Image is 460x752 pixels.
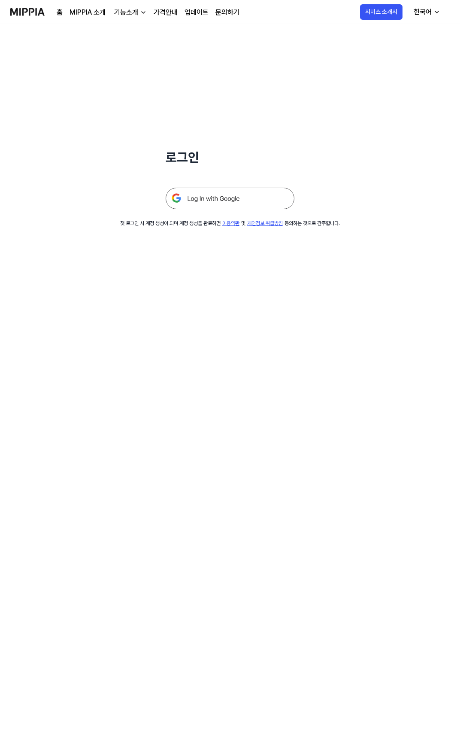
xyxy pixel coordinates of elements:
a: 홈 [57,7,63,18]
button: 서비스 소개서 [360,4,402,20]
a: 가격안내 [154,7,178,18]
img: down [140,9,147,16]
button: 기능소개 [112,7,147,18]
button: 한국어 [407,3,445,21]
a: 이용약관 [222,220,239,226]
div: 기능소개 [112,7,140,18]
a: 개인정보 취급방침 [247,220,283,226]
a: MIPPIA 소개 [70,7,106,18]
a: 문의하기 [215,7,239,18]
div: 첫 로그인 시 계정 생성이 되며 계정 생성을 완료하면 및 동의하는 것으로 간주합니다. [120,219,340,227]
h1: 로그인 [166,148,294,167]
a: 업데이트 [185,7,209,18]
img: 구글 로그인 버튼 [166,188,294,209]
div: 한국어 [412,7,433,17]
